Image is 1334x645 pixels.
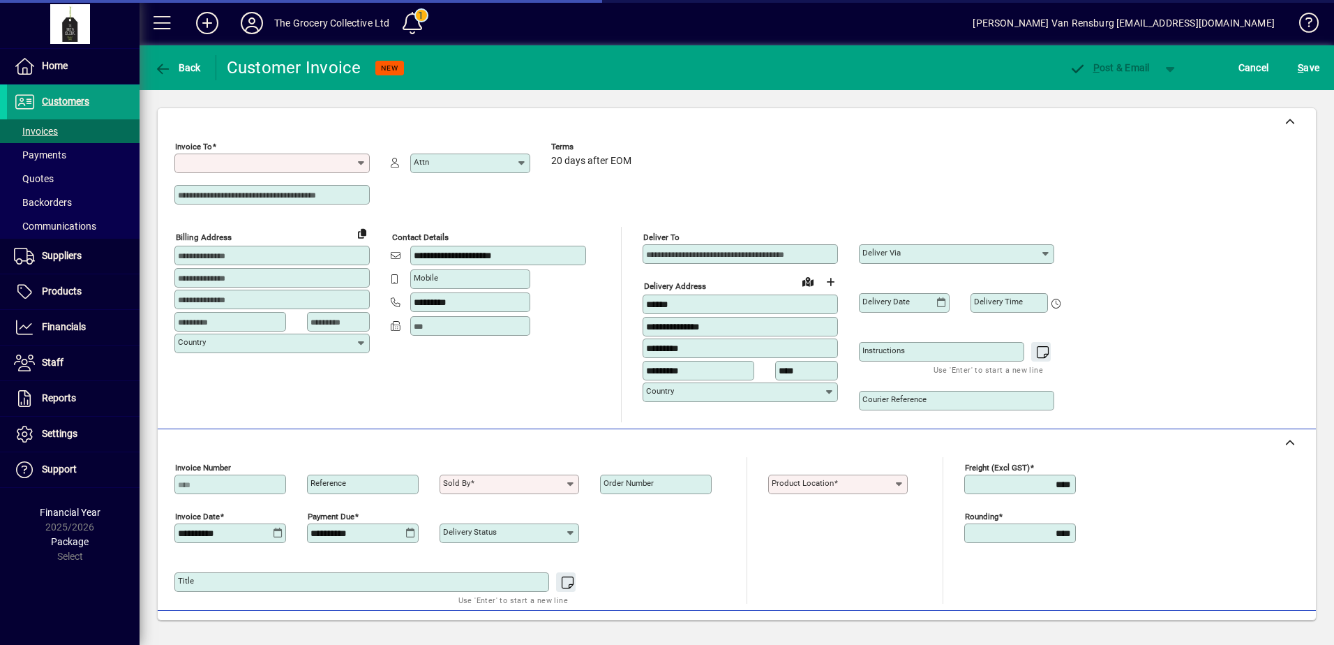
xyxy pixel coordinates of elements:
span: Home [42,60,68,71]
span: Back [154,62,201,73]
span: ave [1298,57,1319,79]
mat-label: Courier Reference [862,394,927,404]
a: Financials [7,310,140,345]
mat-label: Sold by [443,478,470,488]
div: The Grocery Collective Ltd [274,12,390,34]
mat-label: Instructions [862,346,905,355]
button: Add [185,10,230,36]
span: Payments [14,149,66,161]
a: Products [7,274,140,309]
a: Payments [7,143,140,167]
a: Settings [7,417,140,452]
mat-label: Invoice To [175,142,212,151]
mat-label: Country [178,337,206,347]
a: Suppliers [7,239,140,274]
app-page-header-button: Back [140,55,216,80]
mat-label: Reference [310,478,346,488]
mat-label: Delivery date [862,297,910,306]
a: Quotes [7,167,140,191]
div: Customer Invoice [227,57,361,79]
span: S [1298,62,1303,73]
a: Communications [7,214,140,238]
a: Home [7,49,140,84]
button: Save [1294,55,1323,80]
button: Back [151,55,204,80]
button: Choose address [819,271,841,293]
mat-label: Title [178,576,194,586]
mat-label: Attn [414,157,429,167]
span: Quotes [14,173,54,184]
span: ost & Email [1069,62,1150,73]
a: Staff [7,346,140,380]
mat-label: Deliver via [862,248,901,258]
a: Knowledge Base [1289,3,1317,48]
a: Invoices [7,119,140,143]
span: Invoices [14,126,58,137]
mat-hint: Use 'Enter' to start a new line [458,592,568,608]
span: NEW [381,64,398,73]
span: Financial Year [40,507,100,518]
span: Settings [42,428,77,439]
mat-label: Rounding [965,512,998,521]
span: Financials [42,321,86,332]
span: Support [42,464,77,475]
mat-label: Delivery time [974,297,1023,306]
mat-label: Order number [604,478,654,488]
mat-label: Country [646,386,674,396]
span: Communications [14,221,96,232]
span: Cancel [1238,57,1269,79]
a: Support [7,452,140,487]
mat-label: Deliver To [643,232,680,242]
button: Copy to Delivery address [351,222,373,244]
button: Post & Email [1062,55,1157,80]
div: [PERSON_NAME] Van Rensburg [EMAIL_ADDRESS][DOMAIN_NAME] [973,12,1275,34]
mat-label: Invoice date [175,512,220,521]
span: Customers [42,96,89,107]
span: P [1093,62,1100,73]
span: Products [42,286,82,297]
span: Terms [551,142,635,151]
button: Product [1214,618,1284,643]
span: Package [51,536,89,547]
mat-label: Delivery status [443,527,497,537]
a: View on map [797,270,819,292]
span: 20 days after EOM [551,156,631,167]
a: Reports [7,381,140,416]
span: Suppliers [42,250,82,261]
span: Product History [837,619,908,642]
button: Product History [831,618,913,643]
mat-label: Mobile [414,273,438,283]
mat-label: Payment due [308,512,354,521]
button: Profile [230,10,274,36]
mat-label: Invoice number [175,463,231,473]
a: Backorders [7,191,140,214]
span: Staff [42,357,63,368]
mat-label: Freight (excl GST) [965,463,1030,473]
span: Backorders [14,197,72,208]
span: Product [1221,619,1277,642]
button: Cancel [1235,55,1273,80]
mat-hint: Use 'Enter' to start a new line [934,362,1043,378]
mat-label: Product location [772,478,834,488]
span: Reports [42,392,76,403]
